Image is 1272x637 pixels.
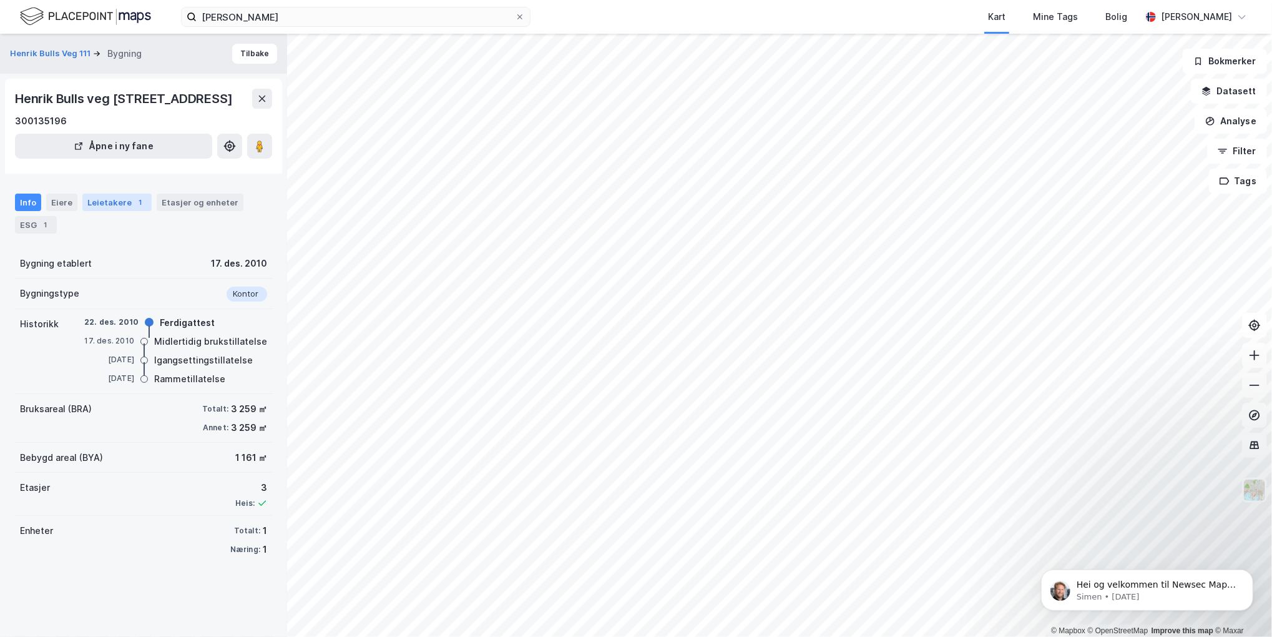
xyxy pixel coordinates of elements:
[107,46,142,61] div: Bygning
[1195,109,1267,134] button: Analyse
[39,219,52,231] div: 1
[235,480,267,495] div: 3
[20,256,92,271] div: Bygning etablert
[160,315,215,330] div: Ferdigattest
[231,402,267,417] div: 3 259 ㎡
[20,317,59,332] div: Historikk
[1105,9,1127,24] div: Bolig
[202,404,228,414] div: Totalt:
[154,353,253,368] div: Igangsettingstillatelse
[197,7,515,26] input: Søk på adresse, matrikkel, gårdeiere, leietakere eller personer
[84,335,134,347] div: 17. des. 2010
[154,372,225,387] div: Rammetillatelse
[1243,478,1266,502] img: Z
[20,450,103,465] div: Bebygd areal (BYA)
[988,9,1005,24] div: Kart
[1209,169,1267,194] button: Tags
[1207,139,1267,164] button: Filter
[234,526,260,536] div: Totalt:
[15,114,67,129] div: 300135196
[1051,626,1085,635] a: Mapbox
[84,317,139,328] div: 22. des. 2010
[15,194,41,211] div: Info
[84,373,134,384] div: [DATE]
[20,6,151,27] img: logo.f888ab2527a4732fd821a326f86c7f29.svg
[1191,79,1267,104] button: Datasett
[15,216,57,234] div: ESG
[230,545,260,555] div: Næring:
[235,450,267,465] div: 1 161 ㎡
[1183,49,1267,74] button: Bokmerker
[211,256,267,271] div: 17. des. 2010
[20,286,79,301] div: Bygningstype
[263,523,267,538] div: 1
[1161,9,1232,24] div: [PERSON_NAME]
[20,402,92,417] div: Bruksareal (BRA)
[1088,626,1148,635] a: OpenStreetMap
[10,47,93,60] button: Henrik Bulls Veg 111
[15,89,235,109] div: Henrik Bulls veg [STREET_ADDRESS]
[232,44,277,64] button: Tilbake
[82,194,152,211] div: Leietakere
[154,334,267,349] div: Midlertidig brukstillatelse
[20,523,53,538] div: Enheter
[46,194,77,211] div: Eiere
[84,354,134,365] div: [DATE]
[231,420,267,435] div: 3 259 ㎡
[162,197,238,208] div: Etasjer og enheter
[15,134,212,159] button: Åpne i ny fane
[235,498,255,508] div: Heis:
[203,423,228,433] div: Annet:
[1033,9,1078,24] div: Mine Tags
[263,542,267,557] div: 1
[20,480,50,495] div: Etasjer
[1022,543,1272,631] iframe: Intercom notifications message
[134,196,147,209] div: 1
[1152,626,1213,635] a: Improve this map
